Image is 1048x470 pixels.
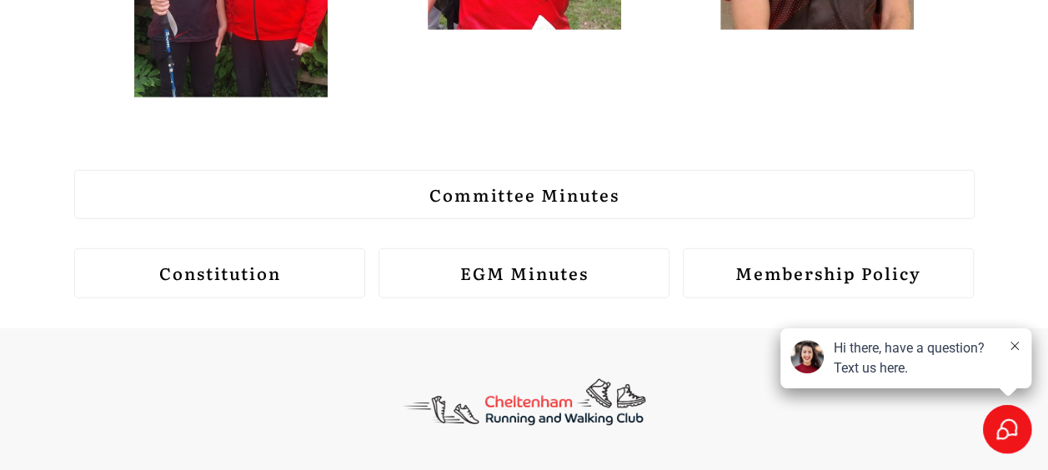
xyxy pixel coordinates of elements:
a: Membership Policy [683,248,975,298]
strong: EGM Minutes [459,260,588,285]
strong: Committee Minutes [429,182,619,207]
strong: Membership Policy [735,260,921,285]
a: Constitution [74,248,366,298]
a: Committee Minutes [74,170,975,220]
strong: Constitution [158,260,280,285]
img: Decathlon [383,362,665,442]
a: EGM Minutes [379,248,670,298]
